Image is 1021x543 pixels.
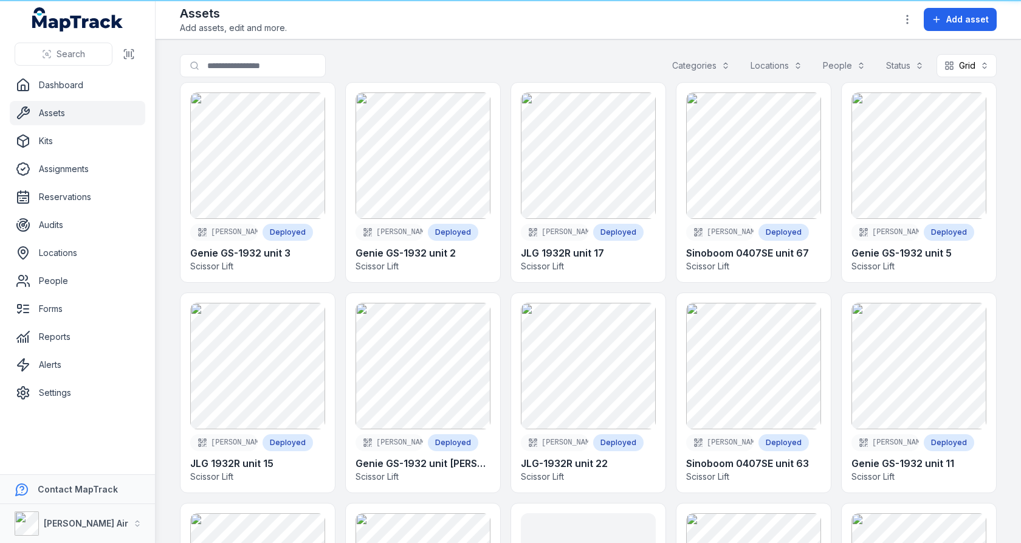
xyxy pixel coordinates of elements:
[38,484,118,494] strong: Contact MapTrack
[10,297,145,321] a: Forms
[10,185,145,209] a: Reservations
[57,48,85,60] span: Search
[10,213,145,237] a: Audits
[44,518,128,528] strong: [PERSON_NAME] Air
[10,241,145,265] a: Locations
[10,101,145,125] a: Assets
[180,22,287,34] span: Add assets, edit and more.
[32,7,123,32] a: MapTrack
[10,157,145,181] a: Assignments
[10,73,145,97] a: Dashboard
[10,129,145,153] a: Kits
[10,353,145,377] a: Alerts
[664,54,738,77] button: Categories
[15,43,112,66] button: Search
[878,54,932,77] button: Status
[743,54,810,77] button: Locations
[180,5,287,22] h2: Assets
[937,54,997,77] button: Grid
[946,13,989,26] span: Add asset
[10,325,145,349] a: Reports
[924,8,997,31] button: Add asset
[10,381,145,405] a: Settings
[10,269,145,293] a: People
[815,54,873,77] button: People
